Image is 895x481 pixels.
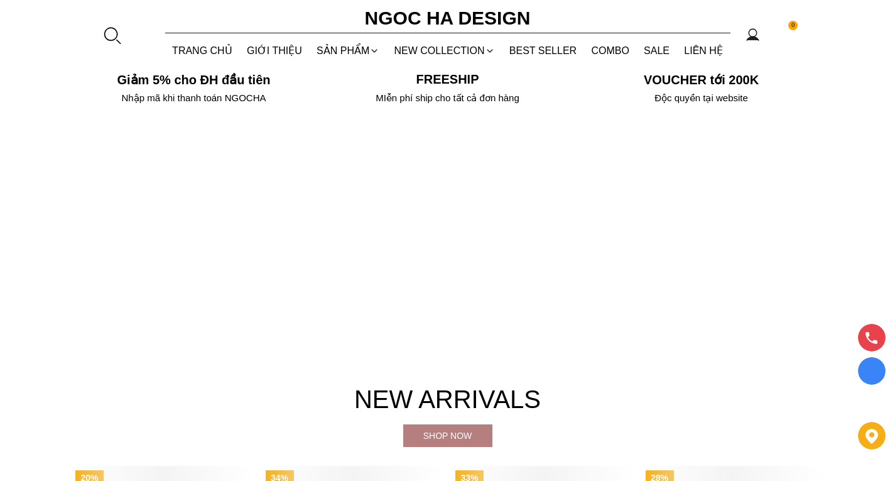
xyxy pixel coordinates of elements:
[858,357,886,385] a: Display image
[354,3,542,33] a: Ngoc Ha Design
[387,34,502,67] a: NEW COLLECTION
[416,72,479,86] font: Freeship
[117,73,270,87] font: Giảm 5% cho ĐH đầu tiên
[636,34,676,67] a: SALE
[578,92,825,104] h6: Độc quyền tại website
[502,34,584,67] a: BEST SELLER
[584,34,637,67] a: Combo
[165,34,239,67] a: TRANG CHỦ
[403,424,492,447] a: Shop now
[858,390,886,414] a: messenger
[578,72,825,87] h5: VOUCHER tới 200K
[788,21,798,31] span: 0
[325,92,571,104] h6: MIễn phí ship cho tất cả đơn hàng
[677,34,730,67] a: LIÊN HỆ
[122,92,266,103] font: Nhập mã khi thanh toán NGOCHA
[239,34,309,67] a: GIỚI THIỆU
[309,34,387,67] div: SẢN PHẨM
[71,379,825,419] h4: New Arrivals
[403,429,492,443] div: Shop now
